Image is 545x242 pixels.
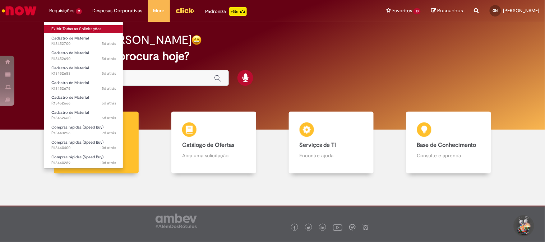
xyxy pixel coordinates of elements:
[156,214,197,228] img: logo_footer_ambev_rotulo_gray.png
[102,86,116,91] span: 5d atrás
[44,109,123,122] a: Aberto R13452660 : Cadastro de Material
[182,152,245,159] p: Abra uma solicitação
[229,7,247,16] p: +GenAi
[307,226,310,230] img: logo_footer_twitter.png
[51,145,116,151] span: R13440400
[102,56,116,61] span: 5d atrás
[100,160,116,166] time: 22/08/2025 14:55:40
[175,5,195,16] img: click_logo_yellow_360x200.png
[51,110,89,115] span: Cadastro de Material
[51,50,89,56] span: Cadastro de Material
[102,115,116,121] time: 27/08/2025 14:07:21
[51,65,89,71] span: Cadastro de Material
[51,154,103,160] span: Compras rápidas (Speed Buy)
[102,71,116,76] time: 27/08/2025 14:11:12
[51,125,103,130] span: Compras rápidas (Speed Buy)
[44,22,123,169] ul: Requisições
[205,7,247,16] div: Padroniza
[93,7,143,14] span: Despesas Corporativas
[503,8,540,14] span: [PERSON_NAME]
[153,7,165,14] span: More
[38,112,155,174] a: Tirar dúvidas Tirar dúvidas com Lupi Assist e Gen Ai
[51,86,116,92] span: R13452675
[51,71,116,76] span: R13452683
[102,101,116,106] span: 5d atrás
[44,139,123,152] a: Aberto R13440400 : Compras rápidas (Speed Buy)
[155,112,273,174] a: Catálogo de Ofertas Abra uma solicitação
[102,130,116,136] span: 7d atrás
[51,95,89,100] span: Cadastro de Material
[349,224,356,231] img: logo_footer_workplace.png
[390,112,507,174] a: Base de Conhecimento Consulte e aprenda
[102,130,116,136] time: 25/08/2025 10:07:27
[392,7,412,14] span: Favoritos
[100,145,116,150] span: 10d atrás
[100,145,116,150] time: 22/08/2025 15:17:48
[76,8,82,14] span: 9
[414,8,421,14] span: 13
[333,223,342,232] img: logo_footer_youtube.png
[102,56,116,61] time: 27/08/2025 14:12:32
[102,86,116,91] time: 27/08/2025 14:09:56
[513,215,534,237] button: Iniciar Conversa de Suporte
[44,49,123,62] a: Aberto R13452690 : Cadastro de Material
[51,36,89,41] span: Cadastro de Material
[51,130,116,136] span: R13443256
[44,124,123,137] a: Aberto R13443256 : Compras rápidas (Speed Buy)
[493,8,498,13] span: GN
[54,50,491,62] h2: O que você procura hoje?
[51,160,116,166] span: R13440289
[438,7,463,14] span: Rascunhos
[293,226,296,230] img: logo_footer_facebook.png
[51,140,103,145] span: Compras rápidas (Speed Buy)
[417,141,476,149] b: Base de Conhecimento
[44,25,123,33] a: Exibir Todas as Solicitações
[49,7,74,14] span: Requisições
[191,35,202,45] img: happy-face.png
[1,4,38,18] img: ServiceNow
[300,152,363,159] p: Encontre ajuda
[321,226,324,230] img: logo_footer_linkedin.png
[300,141,336,149] b: Serviços de TI
[51,115,116,121] span: R13452660
[44,79,123,92] a: Aberto R13452675 : Cadastro de Material
[417,152,480,159] p: Consulte e aprenda
[102,101,116,106] time: 27/08/2025 14:08:28
[100,160,116,166] span: 10d atrás
[273,112,390,174] a: Serviços de TI Encontre ajuda
[102,41,116,46] time: 27/08/2025 14:14:09
[51,80,89,85] span: Cadastro de Material
[44,153,123,167] a: Aberto R13440289 : Compras rápidas (Speed Buy)
[362,224,369,231] img: logo_footer_naosei.png
[44,94,123,107] a: Aberto R13452666 : Cadastro de Material
[102,71,116,76] span: 5d atrás
[51,101,116,106] span: R13452666
[102,41,116,46] span: 5d atrás
[102,115,116,121] span: 5d atrás
[44,64,123,78] a: Aberto R13452683 : Cadastro de Material
[182,141,234,149] b: Catálogo de Ofertas
[431,8,463,14] a: Rascunhos
[51,56,116,62] span: R13452690
[44,34,123,48] a: Aberto R13452700 : Cadastro de Material
[51,41,116,47] span: R13452700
